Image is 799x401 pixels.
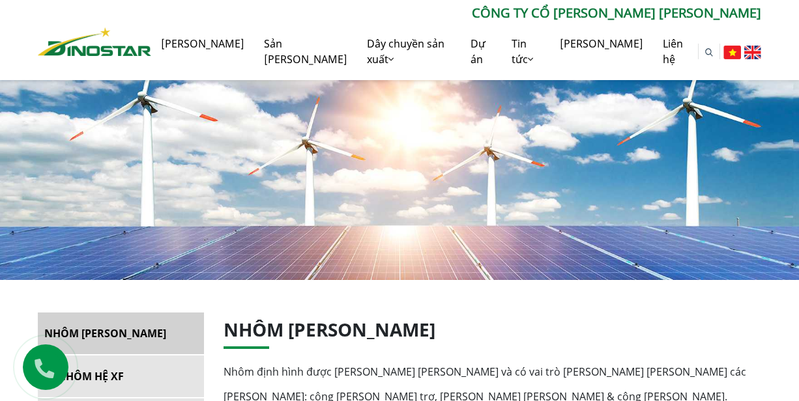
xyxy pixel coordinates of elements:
[723,46,740,59] img: Tiếng Việt
[357,23,461,80] a: Dây chuyền sản xuất
[38,312,204,354] a: Nhôm [PERSON_NAME]
[461,23,502,80] a: Dự án
[550,23,653,64] a: [PERSON_NAME]
[38,27,151,56] img: Nhôm Dinostar
[653,23,698,80] a: Liên hệ
[744,46,761,59] img: English
[224,317,435,342] a: NHÔM [PERSON_NAME]
[38,355,204,397] a: Nhôm Hệ XF
[254,23,357,80] a: Sản [PERSON_NAME]
[502,23,550,80] a: Tin tức
[151,23,254,64] a: [PERSON_NAME]
[705,48,714,57] img: search
[151,3,761,23] p: CÔNG TY CỔ [PERSON_NAME] [PERSON_NAME]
